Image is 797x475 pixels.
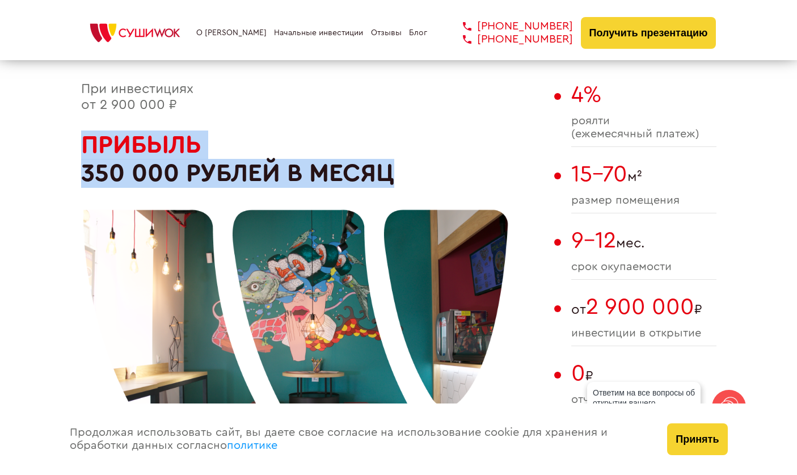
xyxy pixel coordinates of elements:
span: инвестиции в открытие [571,327,716,340]
a: Отзывы [371,28,402,37]
span: размер помещения [571,194,716,207]
div: Продолжая использовать сайт, вы даете свое согласие на использование cookie для хранения и обрабо... [58,403,656,475]
a: Блог [409,28,427,37]
span: Прибыль [81,132,201,157]
span: 15-70 [571,163,627,186]
a: политике [227,440,277,451]
span: мес. [571,228,716,254]
a: О [PERSON_NAME] [196,28,267,37]
span: 0 [571,362,585,385]
a: [PHONE_NUMBER] [446,33,573,46]
span: cрок окупаемости [571,260,716,274]
button: Получить презентацию [581,17,716,49]
span: м² [571,161,716,187]
a: Начальные инвестиции [274,28,363,37]
div: Ответим на все вопросы об открытии вашего [PERSON_NAME]! [587,382,701,424]
span: ₽ [571,360,716,386]
span: 4% [571,83,601,106]
img: СУШИWOK [81,20,189,45]
span: отчисления на рекламу [571,393,716,406]
span: 2 900 000 [586,296,694,318]
span: 9-12 [571,229,616,252]
span: роялти (ежемесячный платеж) [571,115,716,141]
a: [PHONE_NUMBER] [446,20,573,33]
h2: 350 000 рублей в месяц [81,131,549,188]
button: Принять [667,423,727,455]
span: от ₽ [571,294,716,320]
span: При инвестициях от 2 900 000 ₽ [81,82,193,112]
